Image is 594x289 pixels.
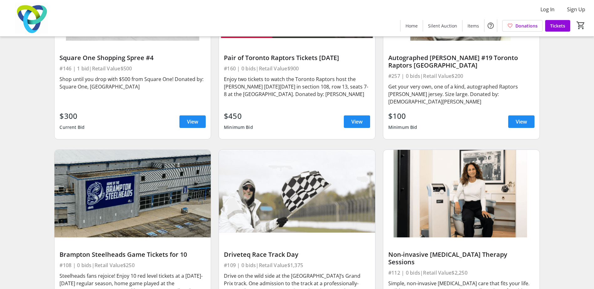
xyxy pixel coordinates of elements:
[4,3,59,34] img: Trillium Health Partners Foundation's Logo
[388,72,535,80] div: #257 | 0 bids | Retail Value $200
[516,118,527,125] span: View
[550,23,565,29] span: Tickets
[187,118,198,125] span: View
[59,261,206,270] div: #108 | 0 bids | Retail Value $250
[388,122,417,133] div: Minimum Bid
[575,20,586,31] button: Cart
[405,23,418,29] span: Home
[224,122,253,133] div: Minimum Bid
[224,54,370,62] div: Pair of Toronto Raptors Tickets [DATE]
[219,150,375,238] img: Driveteq Race Track Day
[59,64,206,73] div: #146 | 1 bid | Retail Value $500
[224,110,253,122] div: $450
[344,115,370,128] a: View
[59,54,206,62] div: Square One Shopping Spree #4
[428,23,457,29] span: Silent Auction
[545,20,570,32] a: Tickets
[423,20,462,32] a: Silent Auction
[400,20,423,32] a: Home
[179,115,206,128] a: View
[388,54,535,69] div: Autographed [PERSON_NAME] #19 Toronto Raptors [GEOGRAPHIC_DATA]
[383,150,540,238] img: Non-invasive Pelvic Floor Therapy Sessions
[224,251,370,258] div: Driveteq Race Track Day
[535,4,560,14] button: Log In
[508,115,535,128] a: View
[484,19,497,32] button: Help
[567,6,585,13] span: Sign Up
[59,251,206,258] div: Brampton Steelheads Game Tickets for 10
[224,75,370,98] div: Enjoy two tickets to watch the Toronto Raptors host the [PERSON_NAME] [DATE][DATE] in section 108...
[502,20,543,32] a: Donations
[462,20,484,32] a: Items
[540,6,555,13] span: Log In
[388,268,535,277] div: #112 | 0 bids | Retail Value $2,250
[224,64,370,73] div: #160 | 0 bids | Retail Value $900
[59,122,85,133] div: Current Bid
[59,110,85,122] div: $300
[467,23,479,29] span: Items
[388,251,535,266] div: Non-invasive [MEDICAL_DATA] Therapy Sessions
[388,110,417,122] div: $100
[54,150,211,238] img: Brampton Steelheads Game Tickets for 10
[515,23,538,29] span: Donations
[224,261,370,270] div: #109 | 0 bids | Retail Value $1,375
[562,4,590,14] button: Sign Up
[59,75,206,90] div: Shop until you drop with $500 from Square One! Donated by: Square One, [GEOGRAPHIC_DATA]
[351,118,363,125] span: View
[388,83,535,105] div: Get your very own, one of a kind, autographed Raptors [PERSON_NAME] jersey. Size large. Donated b...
